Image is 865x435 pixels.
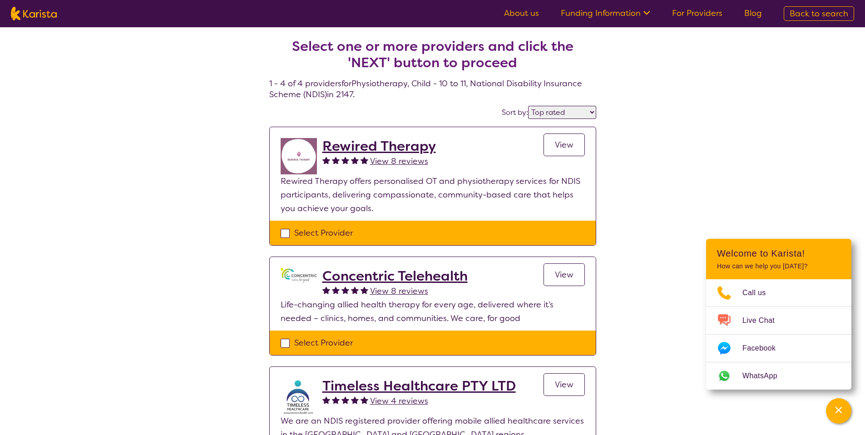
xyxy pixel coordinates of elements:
div: Channel Menu [706,239,851,390]
a: View 4 reviews [370,394,428,408]
img: fullstar [351,396,359,404]
h2: Welcome to Karista! [717,248,840,259]
img: fullstar [322,396,330,404]
span: Live Chat [742,314,786,327]
img: fullstar [322,156,330,164]
img: fullstar [341,156,349,164]
a: View 8 reviews [370,154,428,168]
img: fullstar [361,396,368,404]
img: fullstar [332,286,340,294]
a: Timeless Healthcare PTY LTD [322,378,516,394]
img: fullstar [332,156,340,164]
a: View [544,133,585,156]
img: fullstar [332,396,340,404]
h2: Select one or more providers and click the 'NEXT' button to proceed [280,38,585,71]
img: Karista logo [11,7,57,20]
button: Channel Menu [826,398,851,424]
a: For Providers [672,8,722,19]
span: View 8 reviews [370,156,428,167]
ul: Choose channel [706,279,851,390]
label: Sort by: [502,108,528,117]
img: crpuwnkay6cgqnsg7el4.jpg [281,378,317,414]
p: Life-changing allied health therapy for every age, delivered where it’s needed – clinics, homes, ... [281,298,585,325]
span: View 4 reviews [370,395,428,406]
img: fullstar [341,396,349,404]
span: View [555,269,573,280]
img: fullstar [361,156,368,164]
span: Facebook [742,341,786,355]
a: Funding Information [561,8,650,19]
img: gbybpnyn6u9ix5kguem6.png [281,268,317,283]
img: fullstar [351,156,359,164]
a: View [544,373,585,396]
a: View [544,263,585,286]
h4: 1 - 4 of 4 providers for Physiotherapy , Child - 10 to 11 , National Disability Insurance Scheme ... [269,16,596,100]
a: Web link opens in a new tab. [706,362,851,390]
img: fullstar [341,286,349,294]
span: Call us [742,286,777,300]
a: View 8 reviews [370,284,428,298]
p: How can we help you [DATE]? [717,262,840,270]
a: Back to search [784,6,854,21]
p: Rewired Therapy offers personalised OT and physiotherapy services for NDIS participants, deliveri... [281,174,585,215]
a: Blog [744,8,762,19]
a: Rewired Therapy [322,138,436,154]
img: fullstar [361,286,368,294]
span: View 8 reviews [370,286,428,297]
img: fullstar [351,286,359,294]
a: About us [504,8,539,19]
img: jovdti8ilrgkpezhq0s9.png [281,138,317,174]
span: View [555,379,573,390]
a: Concentric Telehealth [322,268,468,284]
span: View [555,139,573,150]
span: WhatsApp [742,369,788,383]
span: Back to search [790,8,848,19]
img: fullstar [322,286,330,294]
